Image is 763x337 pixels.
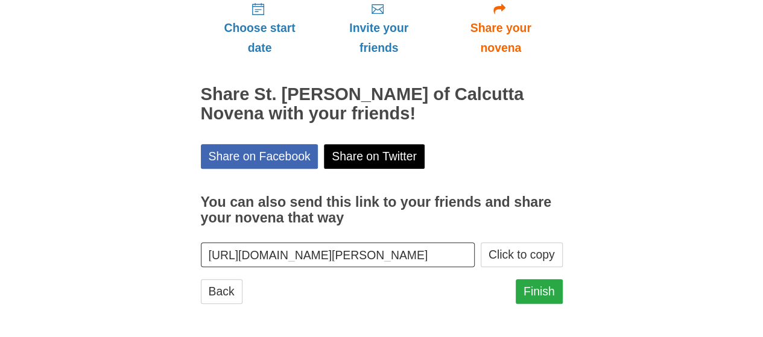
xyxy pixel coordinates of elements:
[201,85,563,124] h2: Share St. [PERSON_NAME] of Calcutta Novena with your friends!
[516,279,563,304] a: Finish
[481,242,563,267] button: Click to copy
[324,144,425,169] a: Share on Twitter
[451,18,551,58] span: Share your novena
[201,195,563,225] h3: You can also send this link to your friends and share your novena that way
[201,144,318,169] a: Share on Facebook
[331,18,426,58] span: Invite your friends
[201,279,242,304] a: Back
[213,18,307,58] span: Choose start date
